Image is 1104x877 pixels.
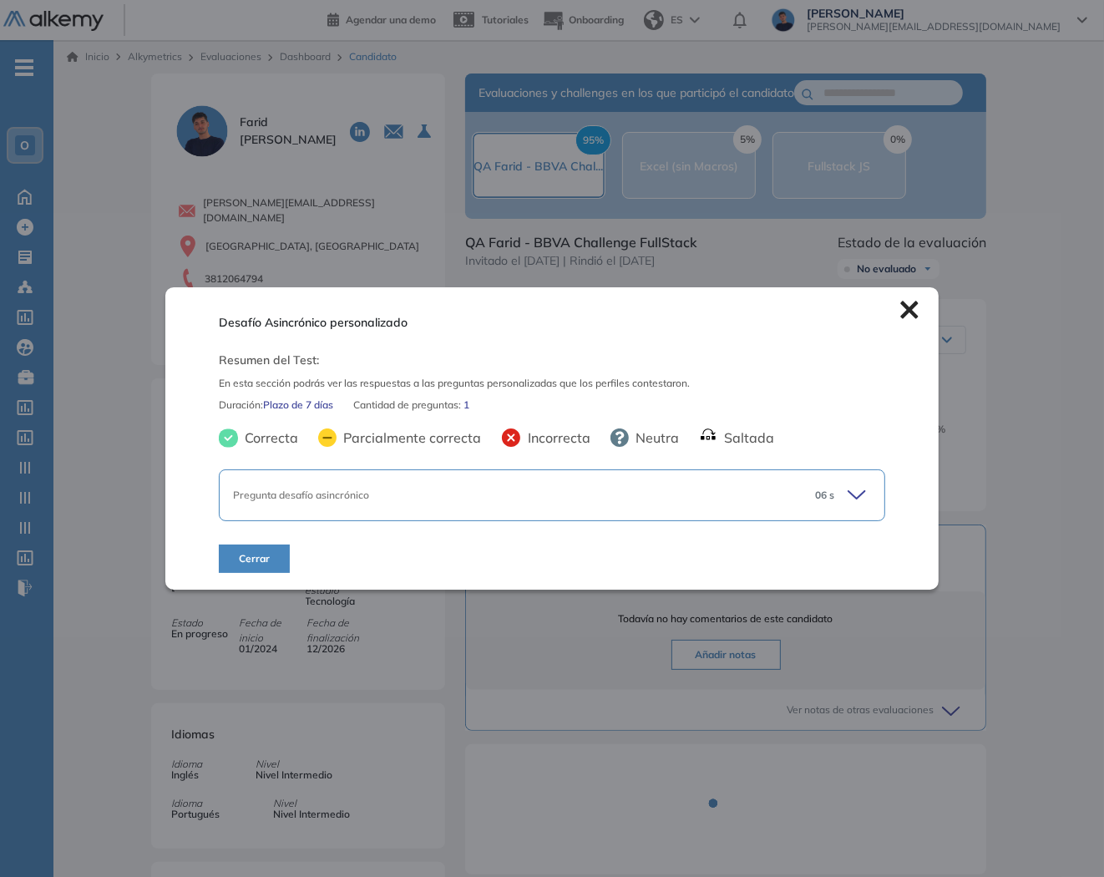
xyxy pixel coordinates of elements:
[463,398,469,413] span: 1
[239,551,270,566] span: Cerrar
[815,488,834,503] span: 06 s
[337,428,481,448] span: Parcialmente correcta
[717,428,774,448] span: Saltada
[238,428,298,448] span: Correcta
[353,398,463,413] span: Cantidad de preguntas:
[263,398,333,413] span: Plazo de 7 días
[219,314,408,332] span: Desafío Asincrónico personalizado
[233,489,369,501] span: Pregunta desafío asincrónico
[629,428,679,448] span: Neutra
[219,398,263,413] span: Duración :
[521,428,590,448] span: Incorrecta
[219,376,884,391] span: En esta sección podrás ver las respuestas a las preguntas personalizadas que los perfiles contest...
[219,545,290,573] button: Cerrar
[219,352,884,369] span: Resumen del Test:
